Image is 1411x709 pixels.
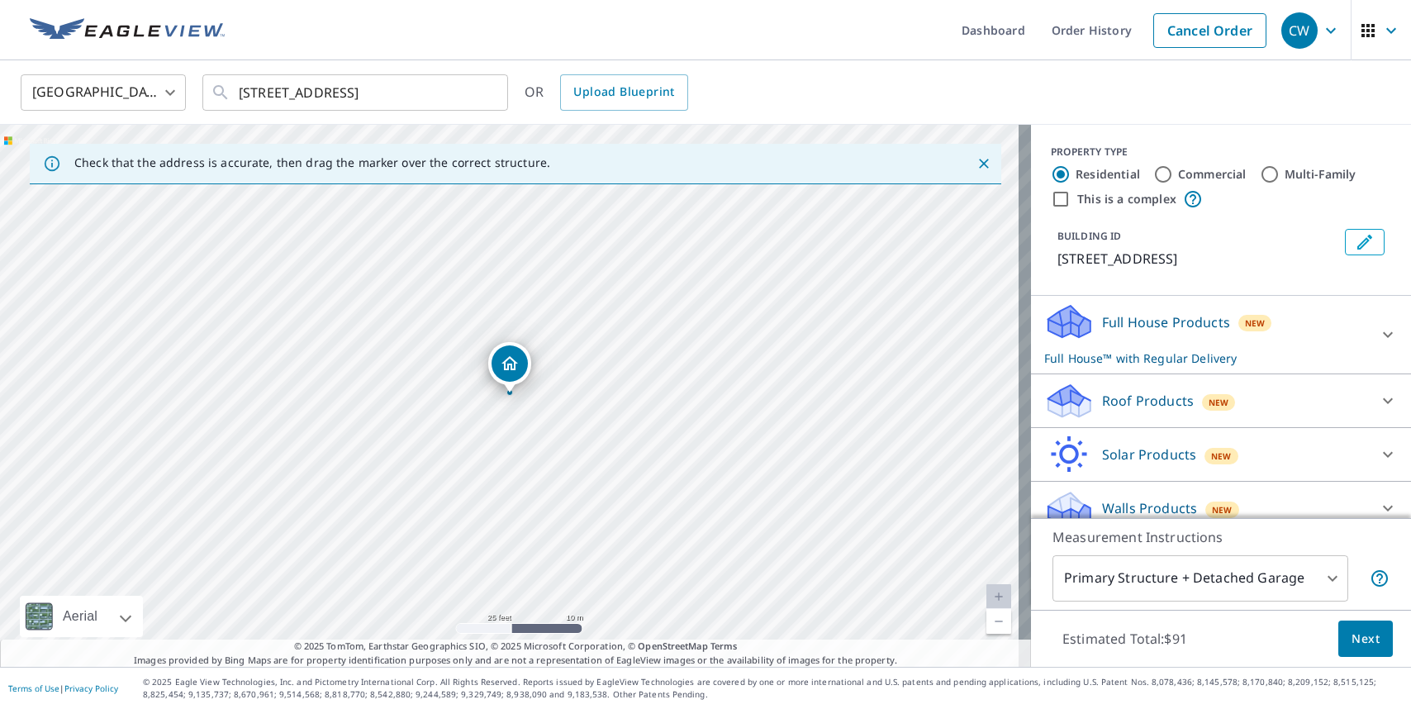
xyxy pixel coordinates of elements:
label: This is a complex [1077,191,1176,207]
p: Estimated Total: $91 [1049,621,1200,657]
p: [STREET_ADDRESS] [1057,249,1338,269]
p: Solar Products [1102,445,1196,464]
div: Roof ProductsNew [1044,381,1398,421]
p: BUILDING ID [1057,229,1121,243]
p: Walls Products [1102,498,1197,518]
input: Search by address or latitude-longitude [239,69,474,116]
label: Commercial [1178,166,1247,183]
span: New [1212,503,1233,516]
div: Full House ProductsNewFull House™ with Regular Delivery [1044,302,1398,367]
a: OpenStreetMap [638,640,707,652]
label: Residential [1076,166,1140,183]
a: Upload Blueprint [560,74,687,111]
p: Check that the address is accurate, then drag the marker over the correct structure. [74,155,550,170]
a: Current Level 20, Zoom In Disabled [986,584,1011,609]
p: | [8,683,118,693]
button: Close [973,153,995,174]
div: CW [1281,12,1318,49]
div: Primary Structure + Detached Garage [1052,555,1348,602]
div: PROPERTY TYPE [1051,145,1391,159]
span: New [1245,316,1266,330]
a: Terms [710,640,738,652]
p: Full House Products [1102,312,1230,332]
div: Solar ProductsNew [1044,435,1398,474]
div: [GEOGRAPHIC_DATA] [21,69,186,116]
span: Upload Blueprint [573,82,674,102]
button: Next [1338,621,1393,658]
a: Terms of Use [8,683,59,694]
p: Roof Products [1102,391,1194,411]
a: Current Level 20, Zoom Out [986,609,1011,634]
label: Multi-Family [1285,166,1356,183]
a: Cancel Order [1153,13,1266,48]
div: Aerial [58,596,102,637]
p: Full House™ with Regular Delivery [1044,350,1368,367]
div: Aerial [20,596,143,637]
span: © 2025 TomTom, Earthstar Geographics SIO, © 2025 Microsoft Corporation, © [294,640,738,654]
div: OR [525,74,688,111]
button: Edit building 1 [1345,229,1385,255]
img: EV Logo [30,18,225,43]
div: Walls ProductsNew [1044,488,1398,528]
p: Measurement Instructions [1052,527,1390,547]
p: © 2025 Eagle View Technologies, Inc. and Pictometry International Corp. All Rights Reserved. Repo... [143,676,1403,701]
a: Privacy Policy [64,683,118,694]
div: Dropped pin, building 1, Residential property, 321 11th Ave Huntington, WV 25701 [488,342,531,393]
span: Next [1352,629,1380,650]
span: New [1211,450,1232,463]
span: New [1209,396,1229,409]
